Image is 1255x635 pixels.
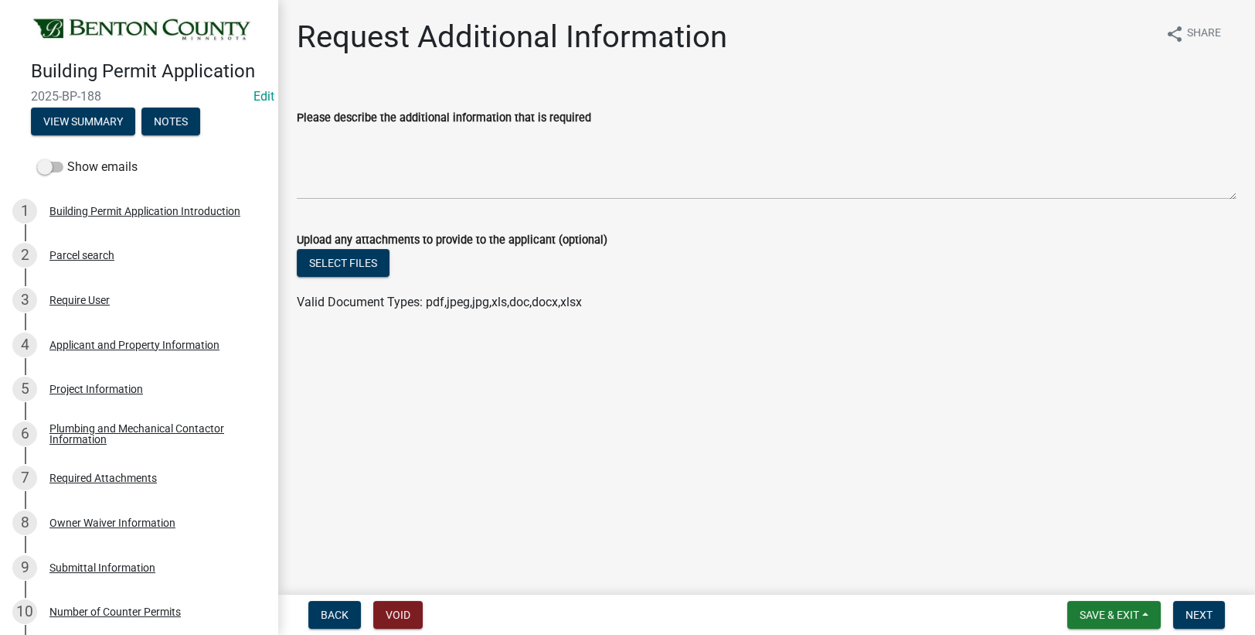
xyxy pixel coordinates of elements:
[321,609,349,621] span: Back
[12,199,37,224] div: 1
[31,116,135,128] wm-modal-confirm: Summary
[49,295,110,306] div: Require User
[1187,25,1221,43] span: Share
[297,249,389,277] button: Select files
[12,333,37,357] div: 4
[12,377,37,401] div: 5
[12,288,37,312] div: 3
[253,89,274,104] wm-modal-confirm: Edit Application Number
[49,473,157,483] div: Required Attachments
[1185,609,1212,621] span: Next
[49,340,219,350] div: Applicant and Property Information
[31,108,135,135] button: View Summary
[253,89,274,104] a: Edit
[49,423,253,445] div: Plumbing and Mechanical Contactor Information
[1080,609,1139,621] span: Save & Exit
[297,113,591,124] label: Please describe the additional information that is required
[31,89,247,104] span: 2025-BP-188
[297,235,607,246] label: Upload any attachments to provide to the applicant (optional)
[141,116,200,128] wm-modal-confirm: Notes
[31,60,266,83] h4: Building Permit Application
[308,601,361,629] button: Back
[49,250,114,261] div: Parcel search
[49,562,155,573] div: Submittal Information
[12,510,37,535] div: 8
[1153,19,1233,49] button: shareShare
[1165,25,1184,43] i: share
[297,19,727,56] h1: Request Additional Information
[1173,601,1225,629] button: Next
[49,606,181,617] div: Number of Counter Permits
[12,466,37,490] div: 7
[49,206,240,217] div: Building Permit Application Introduction
[12,422,37,446] div: 6
[12,599,37,624] div: 10
[12,243,37,268] div: 2
[1067,601,1161,629] button: Save & Exit
[37,158,138,176] label: Show emails
[12,555,37,580] div: 9
[49,517,175,528] div: Owner Waiver Information
[297,295,582,309] span: Valid Document Types: pdf,jpeg,jpg,xls,doc,docx,xlsx
[49,384,143,394] div: Project Information
[373,601,423,629] button: Void
[31,16,253,44] img: Benton County, Minnesota
[141,108,200,135] button: Notes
